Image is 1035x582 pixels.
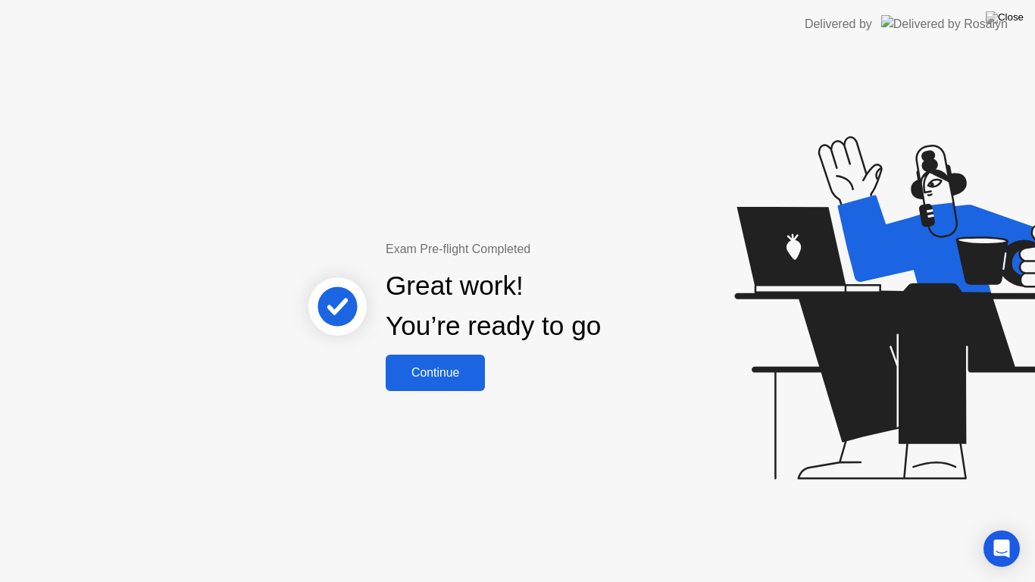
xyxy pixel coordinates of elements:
[881,15,1008,33] img: Delivered by Rosalyn
[986,11,1024,23] img: Close
[386,240,699,258] div: Exam Pre-flight Completed
[390,366,480,380] div: Continue
[386,266,601,346] div: Great work! You’re ready to go
[983,530,1020,567] div: Open Intercom Messenger
[805,15,872,33] div: Delivered by
[386,355,485,391] button: Continue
